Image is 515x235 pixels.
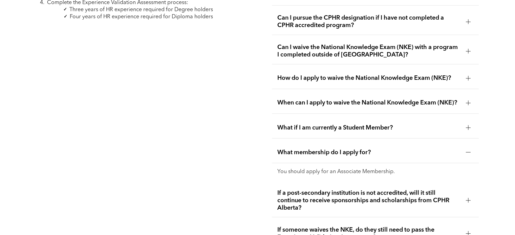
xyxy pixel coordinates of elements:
span: How do I apply to waive the National Knowledge Exam (NKE)? [277,74,460,82]
span: Three years of HR experience required for Degree holders [69,7,213,13]
span: Four years of HR experience required for Diploma holders [70,14,213,20]
p: You should apply for an Associate Membership. [277,168,473,175]
span: What membership do I apply for? [277,148,460,156]
span: If a post-secondary institution is not accredited, will it still continue to receive sponsorships... [277,189,460,211]
span: What if I am currently a Student Member? [277,124,460,131]
span: Can I waive the National Knowledge Exam (NKE) with a program I completed outside of [GEOGRAPHIC_D... [277,44,460,58]
span: Can I pursue the CPHR designation if I have not completed a CPHR accredited program? [277,14,460,29]
span: When can I apply to waive the National Knowledge Exam (NKE)? [277,99,460,107]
